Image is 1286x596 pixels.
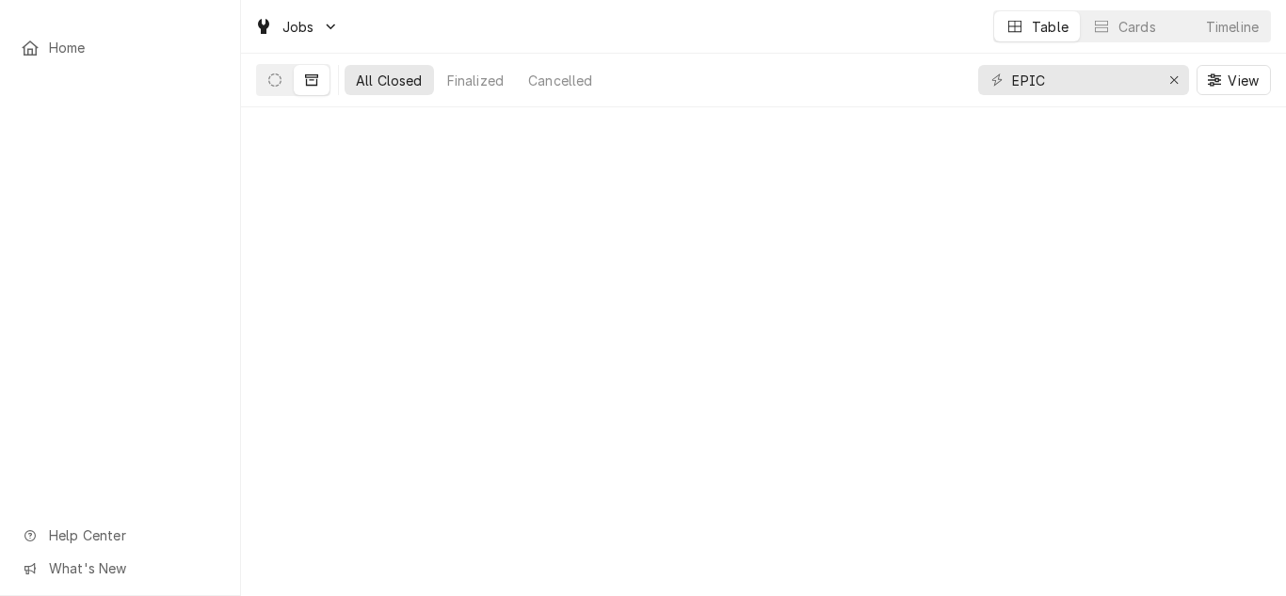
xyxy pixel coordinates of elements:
[49,558,217,578] span: What's New
[49,38,219,57] span: Home
[11,32,229,63] a: Home
[1012,65,1153,95] input: Keyword search
[282,17,314,37] span: Jobs
[247,11,346,42] a: Go to Jobs
[528,71,592,90] div: Cancelled
[11,553,229,584] a: Go to What's New
[1206,17,1259,37] div: Timeline
[1224,71,1262,90] span: View
[1118,17,1156,37] div: Cards
[356,71,423,90] div: All Closed
[1197,65,1271,95] button: View
[447,71,504,90] div: Finalized
[1159,65,1189,95] button: Erase input
[49,525,217,545] span: Help Center
[11,520,229,551] a: Go to Help Center
[1032,17,1069,37] div: Table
